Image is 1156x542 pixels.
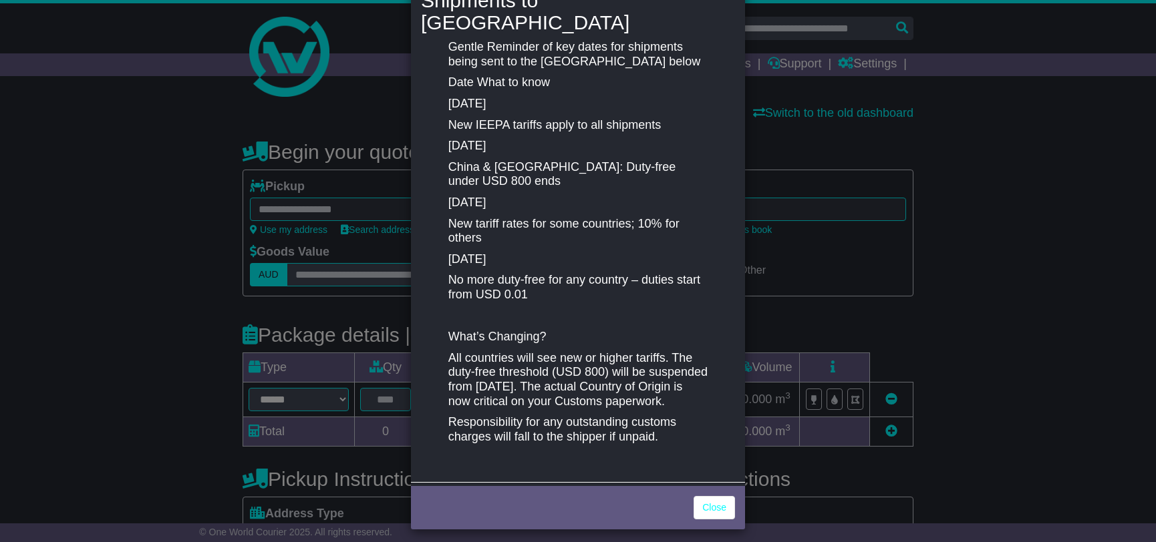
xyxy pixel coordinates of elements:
p: No more duty-free for any country – duties start from USD 0.01 [448,273,708,302]
p: Date What to know [448,75,708,90]
p: Gentle Reminder of key dates for shipments being sent to the [GEOGRAPHIC_DATA] below [448,40,708,69]
p: [DATE] [448,97,708,111]
p: What’s Changing? [448,330,708,344]
p: Responsibility for any outstanding customs charges will fall to the shipper if unpaid. [448,415,708,444]
p: [DATE] [448,196,708,210]
p: [DATE] [448,252,708,267]
p: [DATE] [448,139,708,154]
p: All countries will see new or higher tariffs. The duty-free threshold (USD 800) will be suspended... [448,351,708,409]
a: Close [694,496,735,519]
p: China & [GEOGRAPHIC_DATA]: Duty-free under USD 800 ends [448,160,708,189]
p: New IEEPA tariffs apply to all shipments [448,118,708,133]
p: New tariff rates for some countries; 10% for others [448,217,708,246]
